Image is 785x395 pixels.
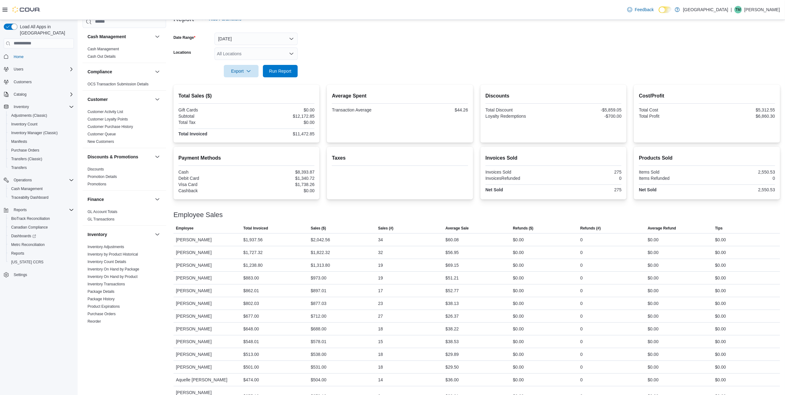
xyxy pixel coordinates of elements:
button: Customer [88,96,152,102]
span: Inventory by Product Historical [88,252,138,257]
div: $677.00 [243,312,259,320]
span: Transfers (Classic) [9,155,74,163]
div: $0.00 [513,261,524,269]
a: Feedback [625,3,656,16]
div: [PERSON_NAME] [174,297,241,310]
div: [PERSON_NAME] [174,284,241,297]
span: Customer Purchase History [88,124,133,129]
a: Customer Queue [88,132,116,136]
button: BioTrack Reconciliation [6,214,76,223]
a: Reorder [88,319,101,324]
div: Visa Card [178,182,245,187]
span: Catalog [11,91,74,98]
h2: Discounts [485,92,622,100]
button: [US_STATE] CCRS [6,258,76,266]
a: Package Details [88,289,115,294]
div: Discounts & Promotions [83,166,166,190]
button: Inventory Count [6,120,76,129]
button: Traceabilty Dashboard [6,193,76,202]
span: Inventory Count Details [88,259,126,264]
div: 0 [580,287,583,294]
a: [US_STATE] CCRS [9,258,46,266]
img: Cova [12,7,40,13]
input: Dark Mode [659,7,672,13]
a: Transfers (Classic) [9,155,45,163]
button: Customer [154,96,161,103]
button: Discounts & Promotions [88,154,152,160]
div: 0 [555,176,621,181]
a: OCS Transaction Submission Details [88,82,149,86]
a: Package History [88,297,115,301]
a: BioTrack Reconciliation [9,215,52,222]
button: Users [1,65,76,74]
h3: Discounts & Promotions [88,154,138,160]
div: 0 [708,176,775,181]
span: Reports [9,250,74,257]
div: $12,172.85 [248,114,314,119]
button: Reports [6,249,76,258]
span: Home [11,53,74,61]
span: Cash Management [88,47,119,52]
p: [PERSON_NAME] [744,6,780,13]
div: $0.00 [513,274,524,282]
span: [US_STATE] CCRS [11,260,43,265]
a: GL Account Totals [88,210,117,214]
div: $0.00 [248,188,314,193]
span: Customer Queue [88,132,116,137]
a: GL Transactions [88,217,115,221]
a: Canadian Compliance [9,224,50,231]
div: $0.00 [715,249,726,256]
h2: Cost/Profit [639,92,775,100]
button: Transfers [6,163,76,172]
span: Transfers [11,165,27,170]
span: Inventory Transactions [88,282,125,287]
strong: Net Sold [485,187,503,192]
a: Product Expirations [88,304,120,309]
div: 0 [580,261,583,269]
button: Discounts & Promotions [154,153,161,161]
span: Customers [11,78,74,86]
span: Package History [88,297,115,302]
div: Loyalty Redemptions [485,114,552,119]
div: 34 [378,236,383,243]
label: Locations [174,50,191,55]
a: Adjustments (Classic) [9,112,50,119]
h2: Taxes [332,154,468,162]
span: Purchase Orders [88,311,116,316]
button: Inventory [154,231,161,238]
div: $883.00 [243,274,259,282]
div: Transaction Average [332,107,399,112]
h2: Payment Methods [178,154,315,162]
div: $0.00 [715,300,726,307]
span: Manifests [11,139,27,144]
h3: Customer [88,96,108,102]
button: Cash Management [6,184,76,193]
div: $0.00 [715,287,726,294]
div: Invoices Sold [485,170,552,175]
button: Compliance [88,69,152,75]
div: 275 [555,187,621,192]
span: Inventory Manager (Classic) [11,130,58,135]
div: 2,550.53 [708,187,775,192]
span: Purchase Orders [9,147,74,154]
a: New Customers [88,139,114,144]
span: Transfers (Classic) [11,157,42,161]
span: Run Report [269,68,291,74]
span: Reports [11,251,24,256]
button: Home [1,52,76,61]
div: -$700.00 [555,114,621,119]
div: $0.00 [248,107,314,112]
a: Customer Activity List [88,110,123,114]
div: $11,472.85 [248,131,314,136]
div: $1,238.80 [243,261,263,269]
div: Customer [83,108,166,148]
button: Settings [1,270,76,279]
div: $0.00 [715,274,726,282]
div: $0.00 [513,236,524,243]
div: $60.08 [445,236,459,243]
div: $862.01 [243,287,259,294]
div: Total Tax [178,120,245,125]
a: Cash Management [88,47,119,51]
a: Purchase Orders [88,312,116,316]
